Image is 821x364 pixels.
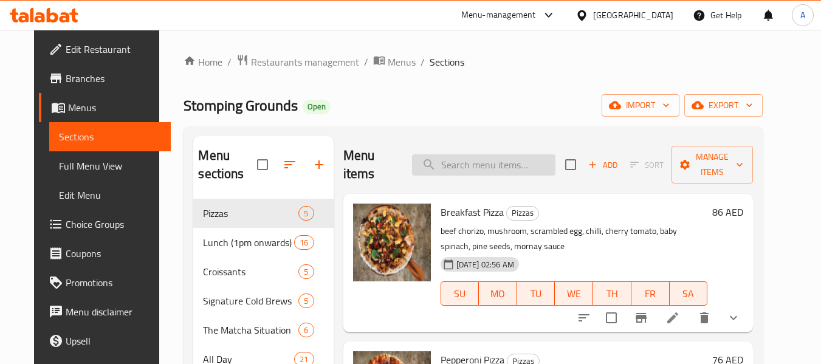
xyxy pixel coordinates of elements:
[198,146,256,183] h2: Menu sections
[59,159,162,173] span: Full Menu View
[227,55,232,69] li: /
[250,152,275,177] span: Select all sections
[59,188,162,202] span: Edit Menu
[441,224,708,254] p: beef chorizo, mushroom, scrambled egg, chilli, cherry tomato, baby spinach, pine seeds, mornay sauce
[452,259,519,270] span: [DATE] 02:56 AM
[555,281,593,306] button: WE
[184,92,298,119] span: Stomping Grounds
[583,156,622,174] button: Add
[39,35,171,64] a: Edit Restaurant
[598,285,627,303] span: TH
[479,281,517,306] button: MO
[421,55,425,69] li: /
[353,204,431,281] img: Breakfast Pizza
[593,281,631,306] button: TH
[484,285,512,303] span: MO
[441,203,504,221] span: Breakfast Pizza
[517,281,555,306] button: TU
[506,206,539,221] div: Pizzas
[364,55,368,69] li: /
[39,239,171,268] a: Coupons
[298,323,314,337] div: items
[203,323,298,337] span: The Matcha Situation
[193,315,333,345] div: The Matcha Situation6
[558,152,583,177] span: Select section
[684,94,763,117] button: export
[66,334,162,348] span: Upsell
[507,206,538,220] span: Pizzas
[412,154,555,176] input: search
[203,206,298,221] span: Pizzas
[203,294,298,308] span: Signature Cold Brews
[295,237,313,249] span: 16
[298,294,314,308] div: items
[184,55,222,69] a: Home
[560,285,588,303] span: WE
[593,9,673,22] div: [GEOGRAPHIC_DATA]
[39,64,171,93] a: Branches
[627,303,656,332] button: Branch-specific-item
[294,235,314,250] div: items
[299,325,313,336] span: 6
[586,158,619,172] span: Add
[446,285,475,303] span: SU
[636,285,665,303] span: FR
[49,122,171,151] a: Sections
[66,71,162,86] span: Branches
[665,311,680,325] a: Edit menu item
[184,54,763,70] nav: breadcrumb
[690,303,719,332] button: delete
[39,297,171,326] a: Menu disclaimer
[49,180,171,210] a: Edit Menu
[193,228,333,257] div: Lunch (1pm onwards)16
[622,156,672,174] span: Select section first
[49,151,171,180] a: Full Menu View
[569,303,599,332] button: sort-choices
[800,9,805,22] span: A
[251,55,359,69] span: Restaurants management
[388,55,416,69] span: Menus
[66,304,162,319] span: Menu disclaimer
[39,268,171,297] a: Promotions
[299,208,313,219] span: 5
[203,264,298,279] span: Croissants
[675,285,703,303] span: SA
[66,217,162,232] span: Choice Groups
[694,98,753,113] span: export
[68,100,162,115] span: Menus
[66,42,162,57] span: Edit Restaurant
[66,275,162,290] span: Promotions
[303,100,331,114] div: Open
[583,156,622,174] span: Add item
[298,206,314,221] div: items
[203,235,294,250] span: Lunch (1pm onwards)
[602,94,679,117] button: import
[670,281,708,306] button: SA
[461,8,536,22] div: Menu-management
[719,303,748,332] button: show more
[599,305,624,331] span: Select to update
[299,295,313,307] span: 5
[430,55,464,69] span: Sections
[193,199,333,228] div: Pizzas5
[672,146,753,184] button: Manage items
[441,281,479,306] button: SU
[611,98,670,113] span: import
[298,264,314,279] div: items
[39,326,171,355] a: Upsell
[275,150,304,179] span: Sort sections
[631,281,670,306] button: FR
[303,101,331,112] span: Open
[39,93,171,122] a: Menus
[373,54,416,70] a: Menus
[304,150,334,179] button: Add section
[39,210,171,239] a: Choice Groups
[236,54,359,70] a: Restaurants management
[343,146,398,183] h2: Menu items
[193,286,333,315] div: Signature Cold Brews5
